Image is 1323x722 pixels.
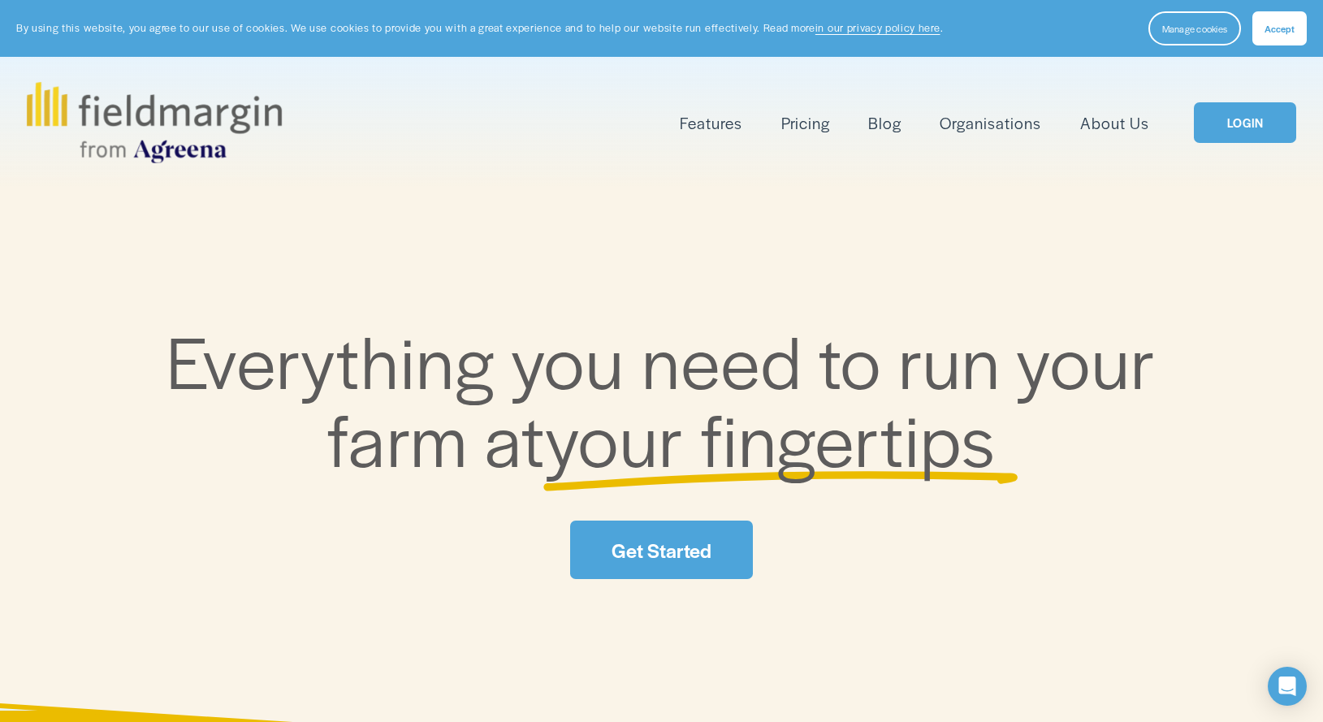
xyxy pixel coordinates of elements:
[166,309,1173,488] span: Everything you need to run your farm at
[1162,22,1227,35] span: Manage cookies
[545,387,996,488] span: your fingertips
[815,20,940,35] a: in our privacy policy here
[1148,11,1241,45] button: Manage cookies
[16,20,943,36] p: By using this website, you agree to our use of cookies. We use cookies to provide you with a grea...
[940,110,1041,136] a: Organisations
[868,110,901,136] a: Blog
[1268,667,1307,706] div: Open Intercom Messenger
[1252,11,1307,45] button: Accept
[680,110,742,136] a: folder dropdown
[680,111,742,135] span: Features
[781,110,830,136] a: Pricing
[1080,110,1149,136] a: About Us
[1265,22,1295,35] span: Accept
[27,82,282,163] img: fieldmargin.com
[1194,102,1296,144] a: LOGIN
[570,521,752,578] a: Get Started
